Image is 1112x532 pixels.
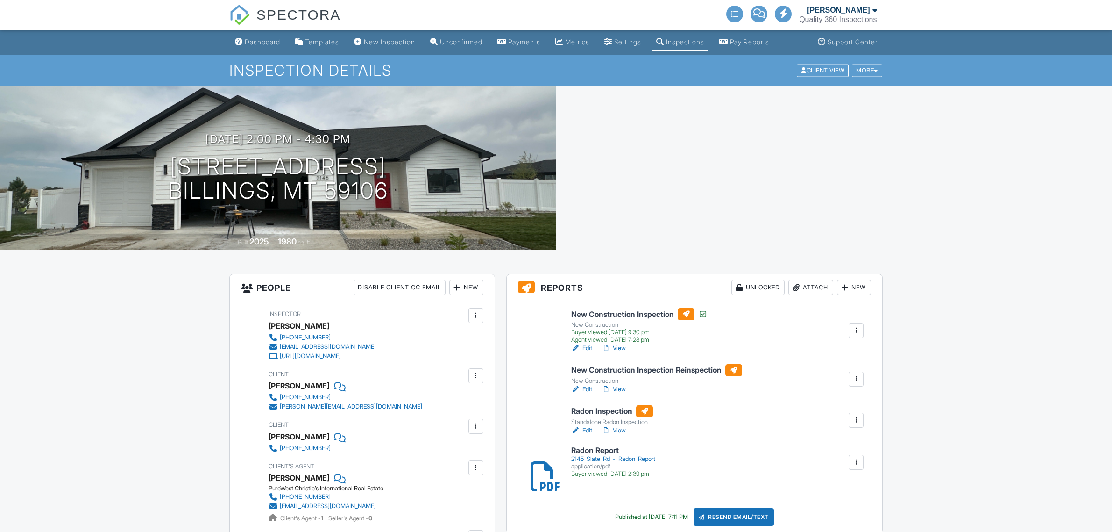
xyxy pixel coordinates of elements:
div: 2145_Slate_Rd_-_Radon_Report [571,455,655,463]
a: Dashboard [231,34,284,51]
div: PureWest Christie’s International Real Estate [269,485,383,492]
div: More [852,64,882,77]
div: New [449,280,483,295]
div: New [837,280,871,295]
div: Templates [305,38,339,46]
div: [PHONE_NUMBER] [280,445,331,452]
div: Pay Reports [730,38,769,46]
div: Settings [614,38,641,46]
a: [PERSON_NAME] [269,471,329,485]
a: Support Center [814,34,881,51]
div: [EMAIL_ADDRESS][DOMAIN_NAME] [280,343,376,351]
div: [EMAIL_ADDRESS][DOMAIN_NAME] [280,503,376,510]
span: SPECTORA [256,5,341,24]
h6: New Construction Inspection [571,308,708,320]
div: [PERSON_NAME] [807,6,870,15]
a: [EMAIL_ADDRESS][DOMAIN_NAME] [269,342,376,352]
a: [URL][DOMAIN_NAME] [269,352,376,361]
a: New Construction Inspection Reinspection New Construction [571,364,742,385]
a: Radon Inspection Standalone Radon Inspection [571,405,653,426]
div: Payments [508,38,540,46]
div: [PERSON_NAME] [269,430,329,444]
a: New Construction Inspection New Construction Buyer viewed [DATE] 9:30 pm Agent viewed [DATE] 7:28 pm [571,308,708,344]
span: Client's Agent - [280,515,325,522]
h3: People [230,274,495,301]
span: sq. ft. [298,239,311,246]
h6: Radon Inspection [571,405,653,417]
div: application/pdf [571,463,655,470]
h6: Radon Report [571,446,655,455]
h3: [DATE] 2:00 pm - 4:30 pm [205,133,351,145]
a: Unconfirmed [426,34,486,51]
a: Payments [494,34,544,51]
div: Buyer viewed [DATE] 2:39 pm [571,470,655,478]
div: Disable Client CC Email [354,280,446,295]
a: View [602,426,626,435]
a: [PHONE_NUMBER] [269,333,376,342]
div: Support Center [828,38,878,46]
div: New Construction [571,377,742,385]
div: [URL][DOMAIN_NAME] [280,352,341,360]
a: Settings [601,34,645,51]
span: Client [269,371,289,378]
a: [PHONE_NUMBER] [269,492,376,502]
div: 2025 [249,237,269,246]
span: Built [238,239,248,246]
a: New Inspection [350,34,419,51]
div: Attach [788,280,833,295]
a: Templates [291,34,343,51]
div: Dashboard [245,38,280,46]
a: [PERSON_NAME][EMAIL_ADDRESS][DOMAIN_NAME] [269,402,422,411]
a: [PHONE_NUMBER] [269,444,338,453]
div: Resend Email/Text [694,508,774,526]
a: Metrics [552,34,593,51]
div: [PHONE_NUMBER] [280,334,331,341]
div: New Construction [571,321,708,329]
div: Inspections [666,38,704,46]
span: Client [269,421,289,428]
div: 1980 [278,237,297,246]
div: Client View [797,64,849,77]
div: New Inspection [364,38,415,46]
a: View [602,385,626,394]
h1: [STREET_ADDRESS] Billings, MT 59106 [168,154,388,204]
a: Inspections [652,34,708,51]
div: Quality 360 Inspections [799,15,877,24]
div: Buyer viewed [DATE] 9:30 pm [571,329,708,336]
a: [PHONE_NUMBER] [269,393,422,402]
a: Edit [571,344,592,353]
h6: New Construction Inspection Reinspection [571,364,742,376]
a: [EMAIL_ADDRESS][DOMAIN_NAME] [269,502,376,511]
a: Pay Reports [715,34,773,51]
div: [PERSON_NAME][EMAIL_ADDRESS][DOMAIN_NAME] [280,403,422,410]
div: [PHONE_NUMBER] [280,394,331,401]
span: Inspector [269,310,301,317]
a: View [602,344,626,353]
a: Edit [571,385,592,394]
div: Metrics [565,38,589,46]
div: Published at [DATE] 7:11 PM [615,513,688,521]
div: Unconfirmed [440,38,482,46]
div: [PERSON_NAME] [269,379,329,393]
img: The Best Home Inspection Software - Spectora [229,5,250,25]
div: Unlocked [731,280,785,295]
strong: 0 [368,515,372,522]
div: [PHONE_NUMBER] [280,493,331,501]
a: Edit [571,426,592,435]
a: Radon Report 2145_Slate_Rd_-_Radon_Report application/pdf Buyer viewed [DATE] 2:39 pm [571,446,655,478]
div: [PERSON_NAME] [269,319,329,333]
span: Client's Agent [269,463,314,470]
span: Seller's Agent - [328,515,372,522]
a: SPECTORA [229,14,341,31]
a: Client View [796,66,851,73]
h1: Inspection Details [229,62,883,79]
div: Standalone Radon Inspection [571,418,653,426]
div: Agent viewed [DATE] 7:28 pm [571,336,708,344]
h3: Reports [507,274,883,301]
strong: 1 [321,515,323,522]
